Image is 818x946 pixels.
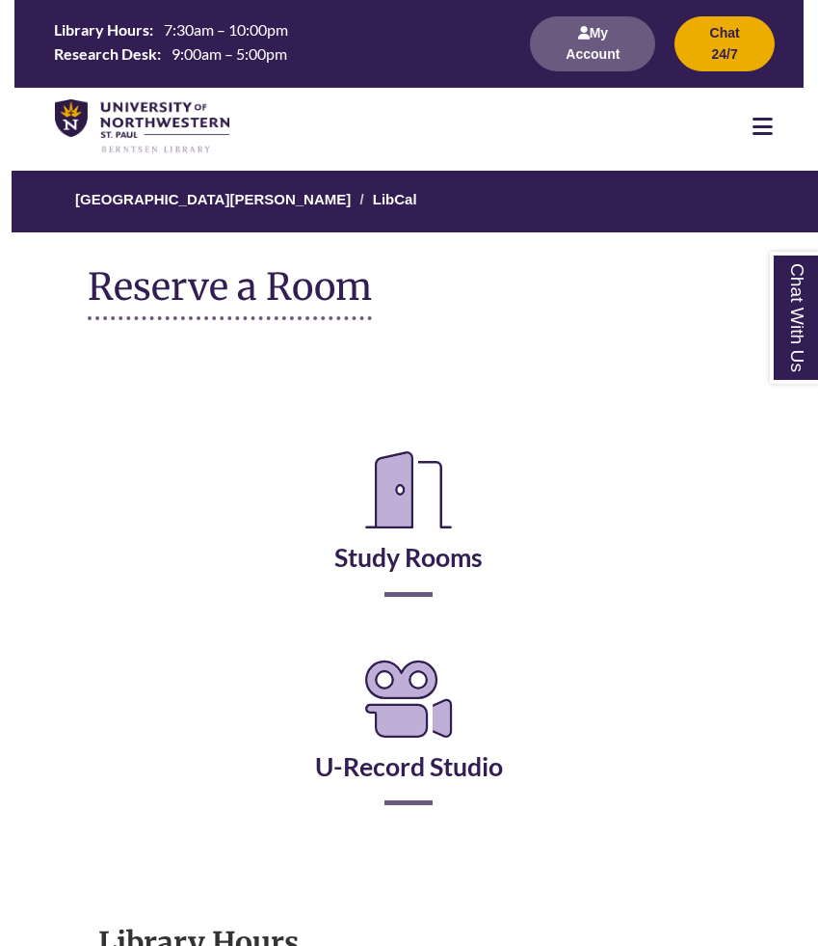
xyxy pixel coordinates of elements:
[46,19,156,41] th: Library Hours:
[46,42,164,64] th: Research Desk:
[373,191,417,207] a: LibCal
[530,16,655,71] button: My Account
[88,171,729,232] nav: Breadcrumb
[88,266,372,320] h1: Reserve a Room
[88,368,729,882] div: Reserve a Room
[164,20,288,39] span: 7:30am – 10:00pm
[530,45,655,62] a: My Account
[75,191,351,207] a: [GEOGRAPHIC_DATA][PERSON_NAME]
[172,44,287,63] span: 9:00am – 5:00pm
[46,19,508,68] a: Hours Today
[334,494,483,573] a: Study Rooms
[315,703,503,782] a: U-Record Studio
[674,16,775,71] button: Chat 24/7
[674,45,775,62] a: Chat 24/7
[46,19,508,67] table: Hours Today
[55,99,229,154] img: UNWSP Library Logo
